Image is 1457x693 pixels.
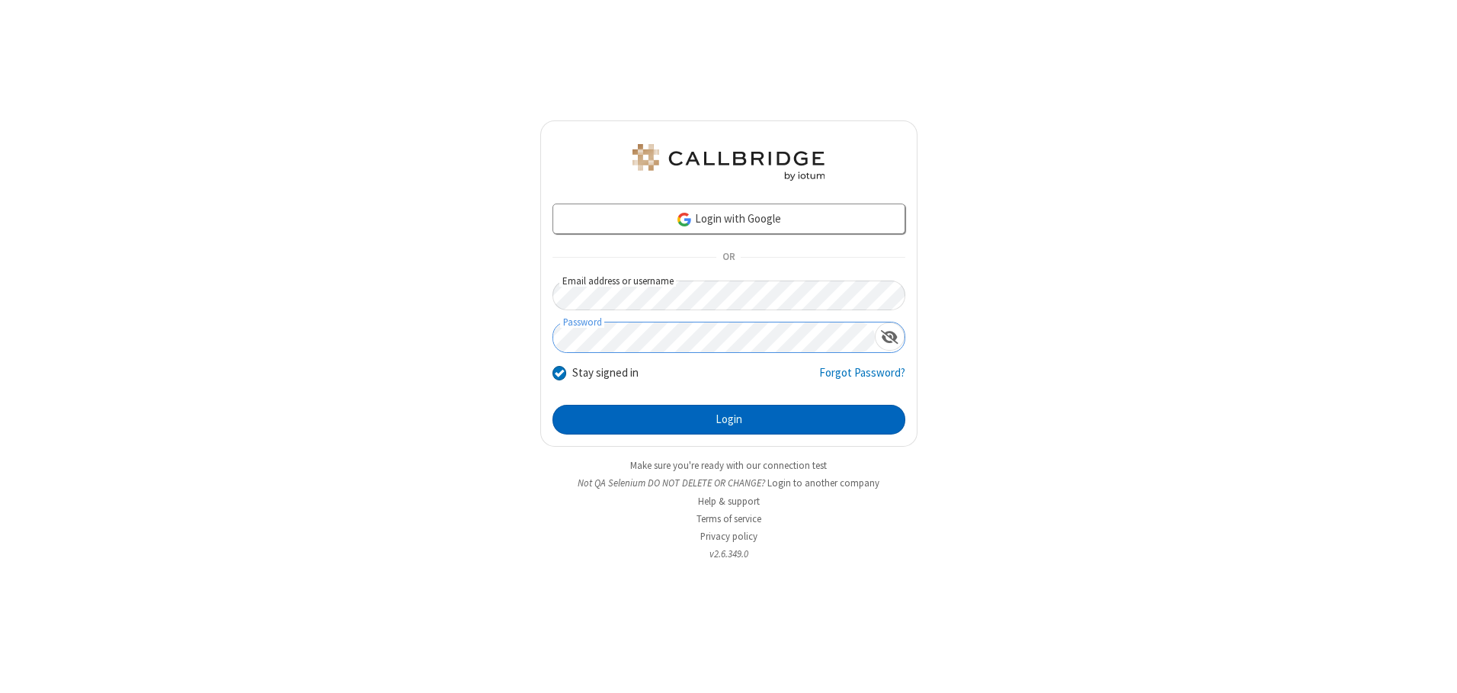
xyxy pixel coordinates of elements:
img: QA Selenium DO NOT DELETE OR CHANGE [629,144,828,181]
div: Show password [875,322,905,351]
a: Login with Google [552,204,905,234]
input: Password [553,322,875,352]
a: Forgot Password? [819,364,905,393]
li: v2.6.349.0 [540,547,917,561]
button: Login to another company [767,476,879,490]
img: google-icon.png [676,211,693,228]
a: Make sure you're ready with our connection test [630,459,827,472]
span: OR [716,247,741,268]
li: Not QA Selenium DO NOT DELETE OR CHANGE? [540,476,917,490]
a: Privacy policy [700,530,757,543]
input: Email address or username [552,281,905,310]
a: Terms of service [696,512,761,525]
label: Stay signed in [572,364,639,382]
button: Login [552,405,905,435]
a: Help & support [698,495,760,508]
